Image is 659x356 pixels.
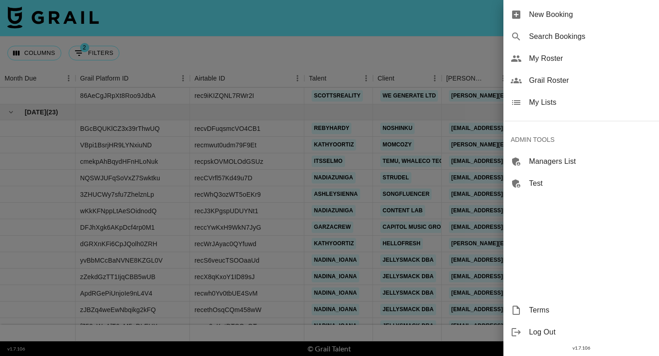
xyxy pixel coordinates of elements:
span: My Lists [529,97,652,108]
div: My Roster [503,48,659,70]
div: New Booking [503,4,659,26]
span: Test [529,178,652,189]
span: Managers List [529,156,652,167]
div: v 1.7.106 [503,343,659,353]
span: New Booking [529,9,652,20]
div: Managers List [503,151,659,173]
span: My Roster [529,53,652,64]
div: Log Out [503,321,659,343]
div: Search Bookings [503,26,659,48]
div: My Lists [503,92,659,113]
span: Search Bookings [529,31,652,42]
div: Terms [503,299,659,321]
span: Terms [529,305,652,316]
span: Log Out [529,327,652,338]
div: ADMIN TOOLS [503,129,659,151]
div: Test [503,173,659,194]
div: Grail Roster [503,70,659,92]
span: Grail Roster [529,75,652,86]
